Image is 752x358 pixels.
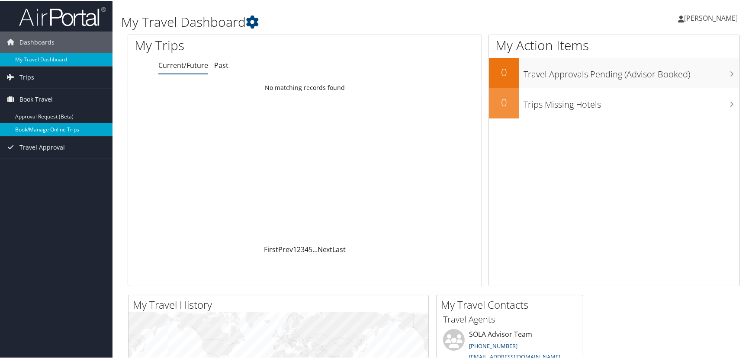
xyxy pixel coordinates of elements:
[489,35,739,54] h1: My Action Items
[312,244,318,253] span: …
[158,60,208,69] a: Current/Future
[684,13,738,22] span: [PERSON_NAME]
[318,244,333,253] a: Next
[133,297,428,311] h2: My Travel History
[19,31,55,52] span: Dashboards
[301,244,305,253] a: 3
[309,244,312,253] a: 5
[19,136,65,157] span: Travel Approval
[524,93,739,110] h3: Trips Missing Hotels
[264,244,278,253] a: First
[19,88,53,109] span: Book Travel
[135,35,328,54] h1: My Trips
[441,297,583,311] h2: My Travel Contacts
[297,244,301,253] a: 2
[128,79,482,95] td: No matching records found
[305,244,309,253] a: 4
[121,12,538,30] h1: My Travel Dashboard
[293,244,297,253] a: 1
[489,64,519,79] h2: 0
[443,313,576,325] h3: Travel Agents
[524,63,739,80] h3: Travel Approvals Pending (Advisor Booked)
[469,341,517,349] a: [PHONE_NUMBER]
[333,244,346,253] a: Last
[489,94,519,109] h2: 0
[19,6,106,26] img: airportal-logo.png
[678,4,746,30] a: [PERSON_NAME]
[489,57,739,87] a: 0Travel Approvals Pending (Advisor Booked)
[489,87,739,118] a: 0Trips Missing Hotels
[278,244,293,253] a: Prev
[214,60,228,69] a: Past
[19,66,34,87] span: Trips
